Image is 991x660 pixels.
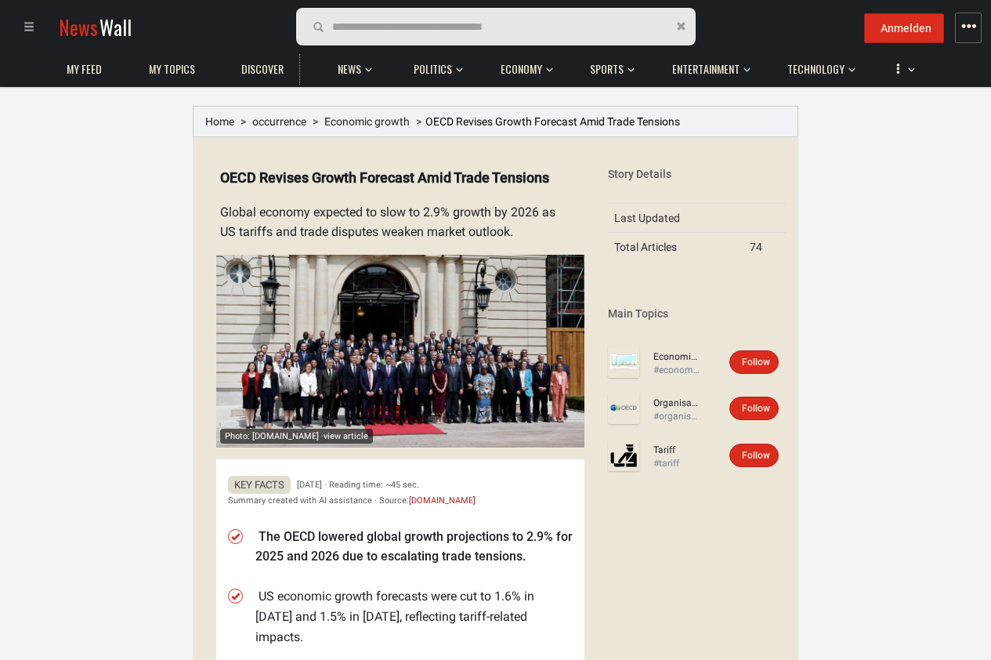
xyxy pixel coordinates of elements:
span: News [338,62,361,76]
span: Key Facts [228,476,291,494]
span: OECD Revises Growth Forecast Amid Trade Tensions [425,115,680,128]
span: Follow [742,403,770,414]
button: News [330,47,377,85]
a: Sports [582,54,631,85]
td: Last Updated [608,204,743,233]
a: News [330,54,369,85]
a: Organisation for Economic Co-operation and Development (OECD) [653,397,700,410]
img: Profile picture of Organisation for Economic Co-operation and Development (OECD) [608,393,639,424]
span: view article [324,431,368,441]
li: The OECD lowered global growth projections to 2.9% for 2025 and 2026 due to escalating trade tens... [255,527,573,567]
button: Entertainment [664,47,750,85]
span: Economy [501,62,542,76]
a: Economic growth [324,115,410,128]
a: Home [205,115,234,128]
a: Tariff [653,444,700,457]
td: 74 [743,233,787,262]
div: Photo: [DOMAIN_NAME] · [220,429,373,444]
a: NewsWall [59,13,132,42]
a: Economy [493,54,550,85]
img: Preview image from reuters.com [216,255,584,448]
span: My topics [149,62,195,76]
a: Photo: [DOMAIN_NAME] ·view article [216,255,584,448]
span: Sports [590,62,624,76]
img: Profile picture of Economic growth [608,346,639,378]
a: Economic growth [653,350,700,364]
div: [DATE] · Reading time: ~45 sec. Summary created with AI assistance · Source: [228,477,573,507]
span: Follow [742,450,770,461]
img: Profile picture of Tariff [608,440,639,471]
div: #organisation-for-economic-co-operation-and-development-oecd [653,410,700,423]
a: Politics [406,54,460,85]
span: Anmelden [881,22,931,34]
span: Wall [99,13,132,42]
div: Main Topics [608,306,787,321]
span: Politics [414,62,452,76]
li: US economic growth forecasts were cut to 1.6% in [DATE] and 1.5% in [DATE], reflecting tariff-rel... [255,586,573,647]
div: #tariff [653,457,700,470]
button: Anmelden [864,13,944,43]
span: My Feed [67,62,102,76]
td: Total Articles [608,233,743,262]
button: Politics [406,47,463,85]
span: Discover [241,62,284,76]
a: Technology [779,54,852,85]
span: Entertainment [672,62,740,76]
a: occurrence [252,115,306,128]
div: Story Details [608,166,787,182]
button: Economy [493,47,553,85]
button: Technology [779,47,855,85]
a: [DOMAIN_NAME] [409,495,476,506]
div: #economic-growth [653,364,700,377]
span: Follow [742,357,770,368]
button: Sports [582,47,635,85]
span: News [59,13,98,42]
a: Entertainment [664,54,747,85]
span: Technology [787,62,845,76]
